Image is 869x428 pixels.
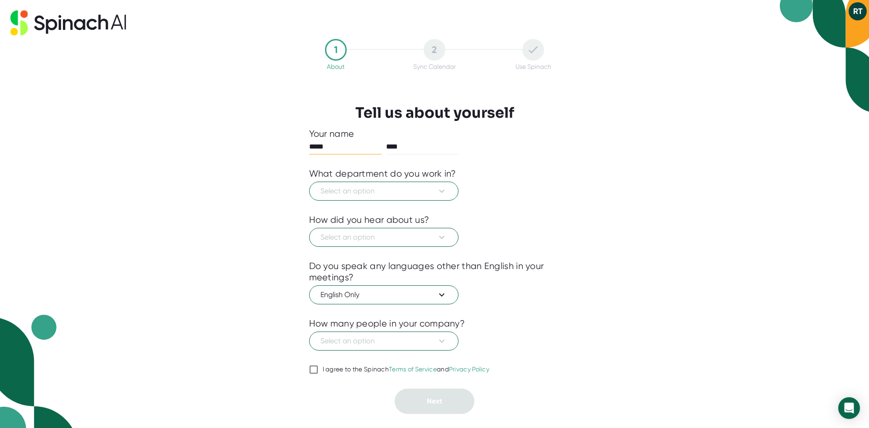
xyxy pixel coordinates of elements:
button: Select an option [309,182,458,201]
div: Do you speak any languages other than English in your meetings? [309,260,560,283]
span: English Only [320,289,447,300]
button: English Only [309,285,458,304]
div: Sync Calendar [413,63,456,70]
div: 1 [325,39,347,61]
button: Next [395,389,474,414]
div: What department do you work in? [309,168,456,179]
a: Privacy Policy [449,365,489,373]
a: Terms of Service [389,365,437,373]
button: Select an option [309,228,458,247]
div: 2 [424,39,445,61]
h3: Tell us about yourself [355,104,514,121]
div: I agree to the Spinach and [323,365,490,374]
div: Your name [309,128,560,139]
span: Select an option [320,232,447,243]
button: RT [849,2,867,20]
div: About [327,63,344,70]
div: How did you hear about us? [309,214,430,226]
div: How many people in your company? [309,318,465,329]
span: Next [427,397,442,405]
div: Use Spinach [516,63,551,70]
span: Select an option [320,186,447,197]
button: Select an option [309,332,458,351]
span: Select an option [320,336,447,346]
div: Open Intercom Messenger [838,397,860,419]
